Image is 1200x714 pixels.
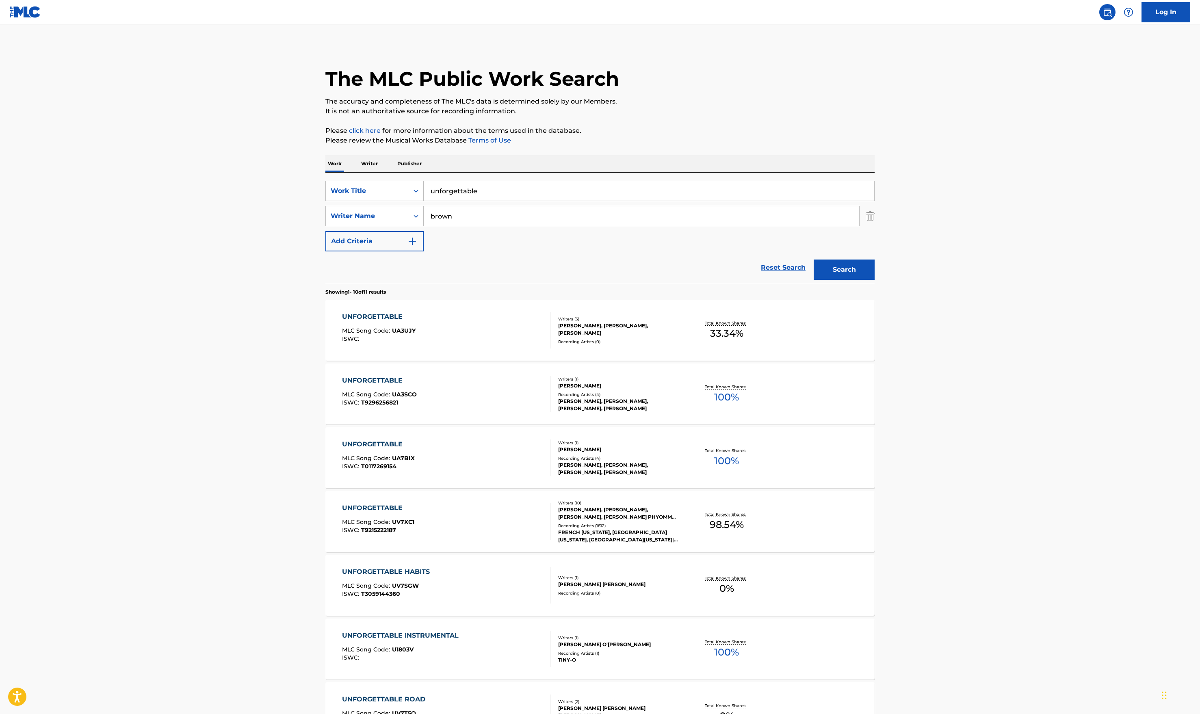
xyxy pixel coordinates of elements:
[705,703,748,709] p: Total Known Shares:
[361,399,398,406] span: T9296256821
[342,526,361,534] span: ISWC :
[325,67,619,91] h1: The MLC Public Work Search
[342,312,416,322] div: UNFORGETTABLE
[558,650,681,656] div: Recording Artists ( 1 )
[342,327,392,334] span: MLC Song Code :
[331,186,404,196] div: Work Title
[558,316,681,322] div: Writers ( 3 )
[558,590,681,596] div: Recording Artists ( 0 )
[467,136,511,144] a: Terms of Use
[392,646,414,653] span: U1803V
[325,126,875,136] p: Please for more information about the terms used in the database.
[558,446,681,453] div: [PERSON_NAME]
[714,645,739,660] span: 100 %
[342,654,361,661] span: ISWC :
[407,236,417,246] img: 9d2ae6d4665cec9f34b9.svg
[342,590,361,597] span: ISWC :
[705,511,748,517] p: Total Known Shares:
[757,259,810,277] a: Reset Search
[558,500,681,506] div: Writers ( 10 )
[705,384,748,390] p: Total Known Shares:
[342,335,361,342] span: ISWC :
[342,582,392,589] span: MLC Song Code :
[325,300,875,361] a: UNFORGETTABLEMLC Song Code:UA3UJYISWC:Writers (3)[PERSON_NAME], [PERSON_NAME], [PERSON_NAME]Recor...
[558,382,681,389] div: [PERSON_NAME]
[714,390,739,405] span: 100 %
[558,455,681,461] div: Recording Artists ( 4 )
[395,155,424,172] p: Publisher
[325,555,875,616] a: UNFORGETTABLE HABITSMLC Song Code:UV7SGWISWC:T3059144360Writers (1)[PERSON_NAME] [PERSON_NAME]Rec...
[1120,4,1137,20] div: Help
[361,590,400,597] span: T3059144360
[361,526,396,534] span: T9215222187
[1142,2,1190,22] a: Log In
[392,391,417,398] span: UA3SCO
[392,454,415,462] span: UA7BIX
[392,327,416,334] span: UA3UJY
[558,635,681,641] div: Writers ( 1 )
[325,288,386,296] p: Showing 1 - 10 of 11 results
[1159,675,1200,714] iframe: Chat Widget
[705,639,748,645] p: Total Known Shares:
[392,582,419,589] span: UV7SGW
[558,440,681,446] div: Writers ( 1 )
[325,231,424,251] button: Add Criteria
[1124,7,1133,17] img: help
[866,206,875,226] img: Delete Criterion
[342,454,392,462] span: MLC Song Code :
[342,695,429,704] div: UNFORGETTABLE ROAD
[705,575,748,581] p: Total Known Shares:
[558,523,681,529] div: Recording Artists ( 1812 )
[558,699,681,705] div: Writers ( 2 )
[325,181,875,284] form: Search Form
[558,322,681,337] div: [PERSON_NAME], [PERSON_NAME], [PERSON_NAME]
[342,518,392,526] span: MLC Song Code :
[325,155,344,172] p: Work
[359,155,380,172] p: Writer
[342,646,392,653] span: MLC Song Code :
[710,326,743,341] span: 33.34 %
[710,517,744,532] span: 98.54 %
[342,399,361,406] span: ISWC :
[558,376,681,382] div: Writers ( 1 )
[558,581,681,588] div: [PERSON_NAME] [PERSON_NAME]
[558,398,681,412] div: [PERSON_NAME], [PERSON_NAME], [PERSON_NAME], [PERSON_NAME]
[558,529,681,543] div: FRENCH [US_STATE], [GEOGRAPHIC_DATA][US_STATE], [GEOGRAPHIC_DATA][US_STATE]|[PERSON_NAME], [GEOGR...
[719,581,734,596] span: 0 %
[558,461,681,476] div: [PERSON_NAME], [PERSON_NAME], [PERSON_NAME], [PERSON_NAME]
[325,97,875,106] p: The accuracy and completeness of The MLC's data is determined solely by our Members.
[558,392,681,398] div: Recording Artists ( 4 )
[342,631,463,640] div: UNFORGETTABLE INSTRUMENTAL
[342,439,415,449] div: UNFORGETTABLE
[325,427,875,488] a: UNFORGETTABLEMLC Song Code:UA7BIXISWC:T0117269154Writers (1)[PERSON_NAME]Recording Artists (4)[PE...
[342,376,417,385] div: UNFORGETTABLE
[392,518,414,526] span: UV7XC1
[814,260,875,280] button: Search
[342,463,361,470] span: ISWC :
[705,320,748,326] p: Total Known Shares:
[325,106,875,116] p: It is not an authoritative source for recording information.
[558,506,681,521] div: [PERSON_NAME], [PERSON_NAME], [PERSON_NAME], [PERSON_NAME] PHYOMM [US_STATE][PERSON_NAME] [PERSON...
[342,567,434,577] div: UNFORGETTABLE HABITS
[325,136,875,145] p: Please review the Musical Works Database
[325,619,875,679] a: UNFORGETTABLE INSTRUMENTALMLC Song Code:U1803VISWC:Writers (1)[PERSON_NAME] O'[PERSON_NAME]Record...
[1103,7,1112,17] img: search
[349,127,381,134] a: click here
[325,491,875,552] a: UNFORGETTABLEMLC Song Code:UV7XC1ISWC:T9215222187Writers (10)[PERSON_NAME], [PERSON_NAME], [PERSO...
[1162,683,1167,708] div: Drag
[342,503,414,513] div: UNFORGETTABLE
[10,6,41,18] img: MLC Logo
[705,448,748,454] p: Total Known Shares:
[558,656,681,664] div: TINY-O
[331,211,404,221] div: Writer Name
[342,391,392,398] span: MLC Song Code :
[558,575,681,581] div: Writers ( 1 )
[558,641,681,648] div: [PERSON_NAME] O'[PERSON_NAME]
[558,339,681,345] div: Recording Artists ( 0 )
[325,363,875,424] a: UNFORGETTABLEMLC Song Code:UA3SCOISWC:T9296256821Writers (1)[PERSON_NAME]Recording Artists (4)[PE...
[1099,4,1116,20] a: Public Search
[361,463,396,470] span: T0117269154
[714,454,739,468] span: 100 %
